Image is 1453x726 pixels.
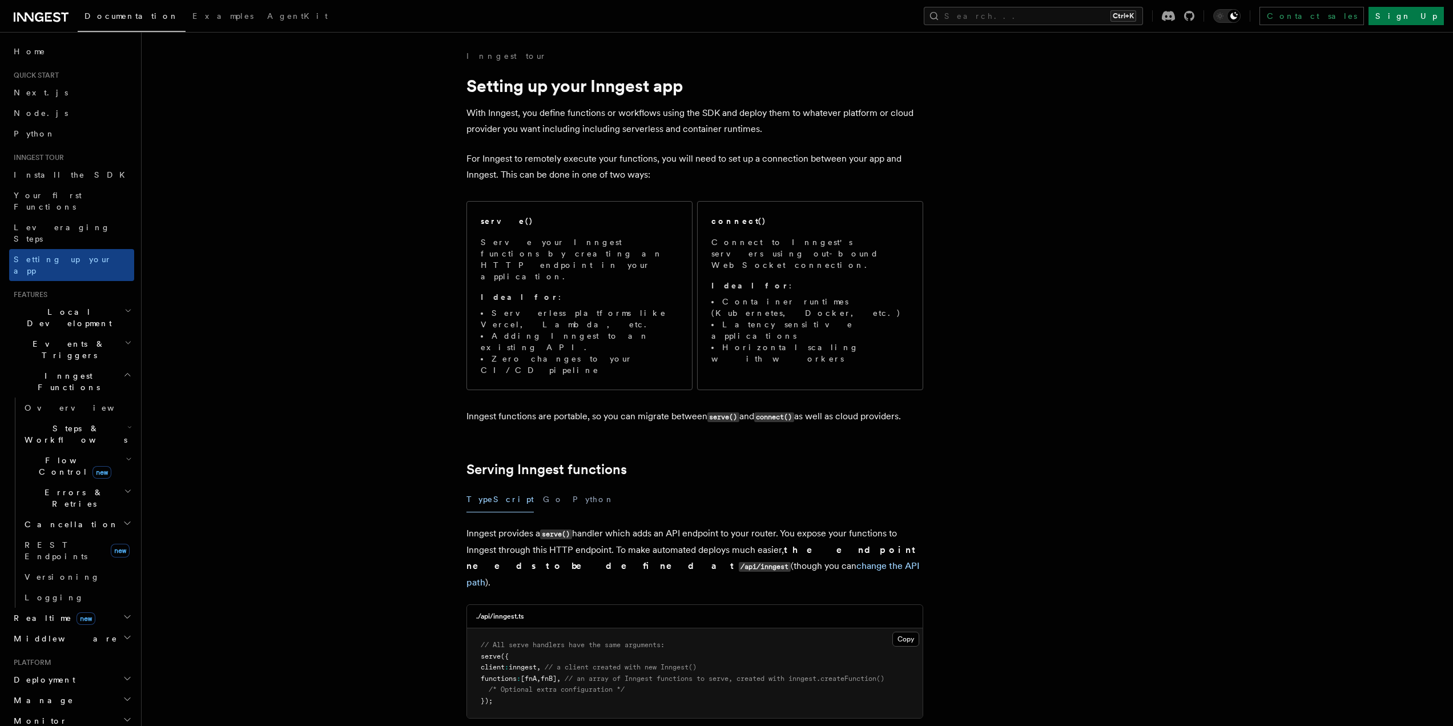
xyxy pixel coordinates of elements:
a: Your first Functions [9,185,134,217]
button: Steps & Workflows [20,418,134,450]
button: Middleware [9,628,134,649]
span: , [537,675,541,683]
a: Logging [20,587,134,608]
span: Manage [9,695,74,706]
p: : [481,291,678,303]
a: Overview [20,398,134,418]
button: Cancellation [20,514,134,535]
strong: Ideal for [481,292,558,302]
a: Leveraging Steps [9,217,134,249]
span: , [557,675,561,683]
button: TypeScript [466,487,534,512]
span: Setting up your app [14,255,112,275]
span: Quick start [9,71,59,80]
p: Inngest functions are portable, so you can migrate between and as well as cloud providers. [466,408,923,425]
span: Cancellation [20,519,119,530]
a: Sign Up [1369,7,1444,25]
p: Serve your Inngest functions by creating an HTTP endpoint in your application. [481,236,678,282]
span: functions [481,675,517,683]
span: AgentKit [267,11,328,21]
li: Adding Inngest to an existing API. [481,330,678,353]
span: Install the SDK [14,170,132,179]
span: Inngest Functions [9,370,123,393]
a: serve()Serve your Inngest functions by creating an HTTP endpoint in your application.Ideal for:Se... [466,201,693,390]
a: Next.js [9,82,134,103]
span: new [77,612,95,625]
span: Overview [25,403,142,412]
span: Local Development [9,306,124,329]
span: Logging [25,593,84,602]
span: client [481,663,505,671]
a: REST Endpointsnew [20,535,134,567]
a: Contact sales [1259,7,1364,25]
h1: Setting up your Inngest app [466,75,923,96]
span: Events & Triggers [9,338,124,361]
p: With Inngest, you define functions or workflows using the SDK and deploy them to whatever platfor... [466,105,923,137]
span: // an array of Inngest functions to serve, created with inngest.createFunction() [565,675,884,683]
span: : [505,663,509,671]
li: Zero changes to your CI/CD pipeline [481,353,678,376]
span: Versioning [25,572,100,581]
button: Flow Controlnew [20,450,134,482]
span: Platform [9,658,51,667]
code: /api/inngest [739,562,791,572]
a: Examples [186,3,260,31]
a: Versioning [20,567,134,587]
span: serve [481,652,501,660]
span: // a client created with new Inngest() [545,663,697,671]
p: Inngest provides a handler which adds an API endpoint to your router. You expose your functions t... [466,526,923,591]
span: Node.js [14,109,68,118]
code: serve() [707,412,739,422]
button: Events & Triggers [9,334,134,366]
h2: connect() [711,215,766,227]
strong: Ideal for [711,281,789,290]
span: Middleware [9,633,118,644]
span: Errors & Retries [20,487,124,510]
span: Steps & Workflows [20,423,127,446]
span: Documentation [84,11,179,21]
a: connect()Connect to Inngest's servers using out-bound WebSocket connection.Ideal for:Container ru... [697,201,923,390]
button: Deployment [9,669,134,690]
a: Setting up your app [9,249,134,281]
p: Connect to Inngest's servers using out-bound WebSocket connection. [711,236,909,271]
p: : [711,280,909,291]
li: Serverless platforms like Vercel, Lambda, etc. [481,307,678,330]
span: /* Optional extra configuration */ [489,685,625,693]
span: Deployment [9,674,75,685]
a: Documentation [78,3,186,32]
button: Errors & Retries [20,482,134,514]
a: Python [9,123,134,144]
p: For Inngest to remotely execute your functions, you will need to set up a connection between your... [466,151,923,183]
button: Python [573,487,614,512]
li: Horizontal scaling with workers [711,342,909,364]
button: Copy [892,632,919,647]
button: Inngest Functions [9,366,134,398]
button: Go [543,487,564,512]
button: Manage [9,690,134,711]
button: Realtimenew [9,608,134,628]
span: , [537,663,541,671]
button: Toggle dark mode [1213,9,1241,23]
a: Home [9,41,134,62]
h2: serve() [481,215,533,227]
div: Inngest Functions [9,398,134,608]
span: [fnA [521,675,537,683]
button: Search...Ctrl+K [924,7,1143,25]
a: AgentKit [260,3,335,31]
span: Python [14,129,55,138]
span: ({ [501,652,509,660]
span: new [111,544,130,557]
span: Features [9,290,47,299]
span: Realtime [9,612,95,624]
span: fnB] [541,675,557,683]
span: Leveraging Steps [14,223,110,243]
li: Latency sensitive applications [711,319,909,342]
a: Inngest tour [466,50,546,62]
a: Serving Inngest functions [466,462,627,478]
button: Local Development [9,302,134,334]
span: // All serve handlers have the same arguments: [481,641,665,649]
span: }); [481,697,493,705]
span: Your first Functions [14,191,82,211]
span: REST Endpoints [25,540,87,561]
code: serve() [540,530,572,539]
